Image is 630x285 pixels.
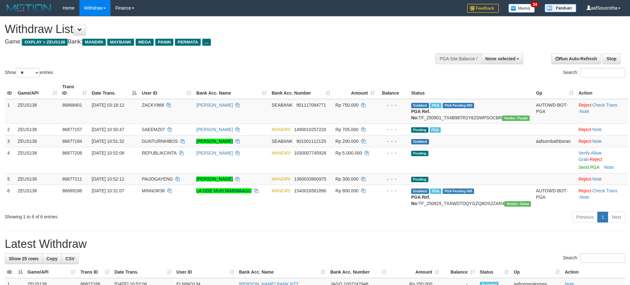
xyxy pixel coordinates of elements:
th: ID: activate to sort column descending [5,266,25,278]
span: PAIJOGAYENG [142,176,173,182]
h1: Withdraw List [5,23,414,36]
a: Previous [572,212,598,222]
td: · · [576,185,628,209]
td: ZEUS138 [15,185,60,209]
span: GUNTURNIHBOS [142,139,178,144]
th: Date Trans.: activate to sort column ascending [112,266,174,278]
a: Reject [579,127,591,132]
span: Marked by aaftanly [430,127,441,133]
a: Reject [590,157,602,162]
td: ZEUS138 [15,123,60,135]
span: MANDIRI [271,188,290,193]
td: 1 [5,99,15,124]
div: Showing 1 to 6 of 6 entries [5,211,258,220]
div: PGA Site Balance / [435,53,481,64]
span: Rp 300.000 [335,176,358,182]
th: Action [576,81,628,99]
span: Grabbed [411,139,429,144]
span: · [579,150,601,162]
span: MINNOR38 [142,188,164,193]
b: PGA Ref. No: [411,195,430,206]
span: Copy 1540016561890 to clipboard [294,188,326,193]
a: Next [608,212,625,222]
td: 4 [5,147,15,173]
td: · [576,135,628,147]
a: Note [593,176,602,182]
h4: Game: Bank: [5,39,414,45]
span: [DATE] 10:31:07 [92,188,124,193]
span: Grabbed [411,103,429,108]
span: 34 [531,2,539,7]
th: Action [562,266,625,278]
td: · · [576,99,628,124]
td: TF_250829_TXAWDTDQYGZQ8OS2ZAR4 [409,185,533,209]
th: Balance [377,81,408,99]
h1: Latest Withdraw [5,238,625,250]
span: 86868401 [62,103,82,108]
th: Game/API: activate to sort column ascending [15,81,60,99]
a: Verify [579,150,590,156]
th: Status: activate to sort column ascending [477,266,511,278]
span: Grabbed [411,189,429,194]
span: [DATE] 03:18:12 [92,103,124,108]
td: · · [576,147,628,173]
a: Check Trans [593,103,618,108]
span: 86877184 [62,139,82,144]
th: Bank Acc. Number: activate to sort column ascending [328,266,389,278]
span: Rp 750.000 [335,103,358,108]
span: SAEEMZ07 [142,127,165,132]
span: [DATE] 10:50:47 [92,127,124,132]
span: Marked by aaftrukkakada [430,103,441,108]
a: Show 25 rows [5,253,43,264]
span: Copy 1360033900975 to clipboard [294,176,326,182]
th: Balance: activate to sort column ascending [442,266,477,278]
td: ZEUS138 [15,99,60,124]
span: [DATE] 10:51:32 [92,139,124,144]
span: 86877208 [62,150,82,156]
a: Send PGA [579,165,599,170]
a: Note [593,127,602,132]
a: [PERSON_NAME] [196,127,233,132]
div: - - - [380,102,406,108]
a: Note [580,109,589,114]
span: SEABANK [271,139,292,144]
span: None selected [486,56,516,61]
span: PGA Pending [443,189,474,194]
td: AUTOWD-BOT-PGA [533,99,576,124]
th: User ID: activate to sort column ascending [139,81,194,99]
span: SEABANK [271,103,292,108]
div: - - - [380,126,406,133]
td: ZEUS138 [15,147,60,173]
span: 86877157 [62,127,82,132]
div: - - - [380,188,406,194]
img: Feedback.jpg [467,4,499,13]
span: Marked by aafkaynarin [430,189,441,194]
span: Copy 901001112125 to clipboard [296,139,326,144]
th: Status [409,81,533,99]
b: PGA Ref. No: [411,109,430,120]
div: - - - [380,138,406,144]
span: Vendor URL: https://trx4.1velocity.biz [502,116,530,121]
td: 5 [5,173,15,185]
td: TF_250901_TX4B98TR2Y62SWPSOCBR [409,99,533,124]
span: CSV [65,256,75,261]
a: [PERSON_NAME] [196,139,233,144]
th: Amount: activate to sort column ascending [333,81,377,99]
span: ... [202,39,211,46]
td: 2 [5,123,15,135]
th: Bank Acc. Number: activate to sort column ascending [269,81,333,99]
td: ZEUS138 [15,135,60,147]
a: Stop [602,53,620,64]
a: [PERSON_NAME] [196,150,233,156]
th: Bank Acc. Name: activate to sort column ascending [237,266,328,278]
span: MANDIRI [271,150,290,156]
td: 3 [5,135,15,147]
select: Showentries [16,68,40,77]
span: [DATE] 10:52:08 [92,150,124,156]
td: ZEUS138 [15,173,60,185]
a: Reject [579,103,591,108]
a: Note [580,195,589,200]
button: None selected [481,53,524,64]
a: [PERSON_NAME] [196,103,233,108]
input: Search: [580,253,625,263]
